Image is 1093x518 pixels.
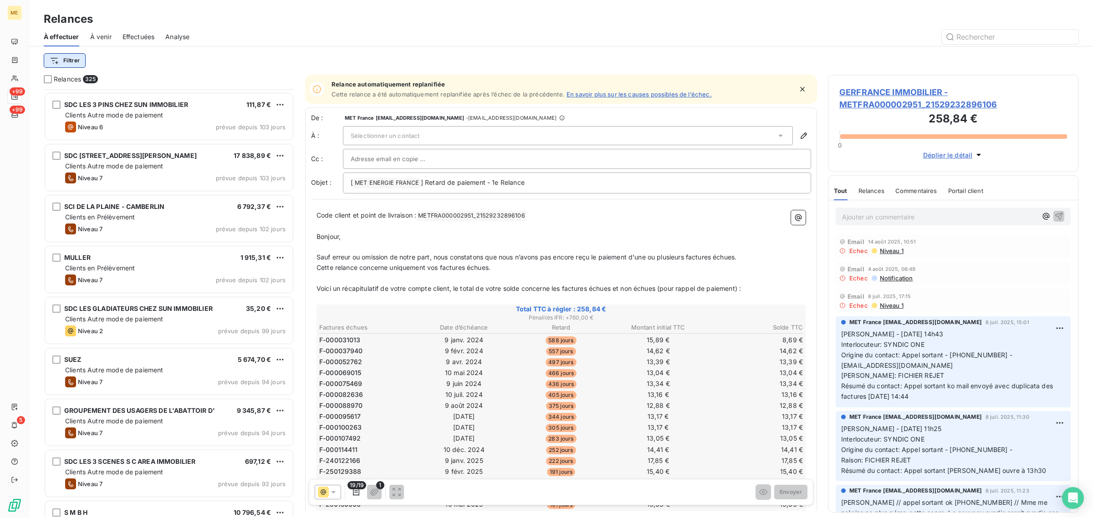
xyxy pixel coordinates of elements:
td: 17,85 € [610,456,706,466]
td: 13,05 € [707,433,803,443]
span: SDC [STREET_ADDRESS][PERSON_NAME] [64,152,197,159]
span: Echec [849,274,868,282]
span: GROUPEMENT DES USAGERS DE L'ABATTOIR D' [64,406,215,414]
td: 13,17 € [707,411,803,422]
span: Niveau 7 [78,378,102,386]
td: 17,85 € [707,456,803,466]
span: Niveau 2 [78,327,103,335]
span: 10 796,54 € [234,508,271,516]
td: 13,16 € [610,390,706,400]
span: 466 jours [546,369,577,377]
td: 13,17 € [610,422,706,432]
td: 12 mars 2025 [416,477,512,488]
span: Bonjour, [317,233,341,240]
span: SCI DE LA PLAINE - CAMBERLIN [64,203,164,210]
td: 13,16 € [707,390,803,400]
span: prévue depuis 103 jours [216,123,286,131]
span: MET ENERGIE FRANCE [353,178,420,188]
span: 344 jours [546,413,577,421]
span: Voici un récapitulatif de votre compte client, le total de votre solde concerne les factures échu... [317,284,741,292]
span: prévue depuis 102 jours [216,276,286,284]
span: MET France [EMAIL_ADDRESS][DOMAIN_NAME] [849,487,982,495]
span: Clients Autre mode de paiement [65,315,163,323]
span: prévue depuis 103 jours [216,174,286,182]
span: 6 792,37 € [237,203,271,210]
span: Déplier le détail [923,150,973,160]
img: Logo LeanPay [7,498,22,513]
span: Clients Autre mode de paiement [65,417,163,425]
span: F-000088970 [319,401,363,410]
span: F-250129388 [319,467,362,476]
td: 9 août 2024 [416,401,512,411]
td: [DATE] [416,411,512,422]
span: Total TTC à régler : 258,84 € [318,305,804,314]
span: Echec [849,302,868,309]
div: Open Intercom Messenger [1062,487,1084,509]
span: Niveau 7 [78,480,102,488]
a: +99 [7,89,21,104]
span: 588 jours [546,336,576,345]
span: Clients Autre mode de paiement [65,111,163,119]
span: prévue depuis 92 jours [218,480,286,488]
span: Objet : [311,178,332,186]
span: ] Retard de paiement - 1e Relance [421,178,525,186]
span: De : [311,113,343,122]
span: F-000052762 [319,357,363,366]
span: Relance automatiquement replanifiée [332,81,712,88]
button: Filtrer [44,53,86,68]
td: [DATE] [416,433,512,443]
span: MET France [EMAIL_ADDRESS][DOMAIN_NAME] [345,115,464,121]
span: F-000075469 [319,379,363,388]
span: Niveau 1 [879,247,904,254]
td: 8,69 € [707,335,803,345]
span: Sauf erreur ou omission de notre part, nous constatons que nous n’avons pas encore reçu le paieme... [317,253,736,261]
a: En savoir plus sur les causes possibles de l’échec. [567,91,712,98]
span: 14 août 2025, 10:51 [868,239,916,244]
td: 12,88 € [707,401,803,411]
span: MULLER [64,254,91,261]
td: 14,62 € [707,346,803,356]
button: Déplier le détail [920,150,986,160]
span: 8 juil. 2025, 11:23 [986,488,1029,493]
span: [PERSON_NAME] - [DATE] 14h43 Interlocuteur: SYNDIC ONE Origine du contact: Appel sortant - [PHONE... [841,330,1055,400]
span: Commentaires [895,187,937,194]
button: Envoyer [774,485,807,499]
span: 305 jours [546,424,576,432]
span: MET France [EMAIL_ADDRESS][DOMAIN_NAME] [849,318,982,326]
td: 13,04 € [610,368,706,378]
span: 8 juil. 2025, 17:15 [868,294,911,299]
input: Adresse email en copie ... [351,152,449,166]
span: Interlocuteur: SYNDIC ONE [841,435,924,443]
span: Raison: FICHIER REJET [841,456,911,464]
span: 0 [838,142,842,149]
span: F-000082636 [319,390,363,399]
span: 252 jours [546,446,576,454]
span: 17 838,89 € [234,152,271,159]
span: F-000031013 [319,335,361,345]
a: +99 [7,107,21,122]
span: Niveau 7 [78,225,102,233]
span: Relances [858,187,884,194]
span: 1 915,31 € [240,254,271,261]
span: Niveau 1 [879,302,904,309]
span: Portail client [948,187,983,194]
label: À : [311,131,343,140]
h3: Relances [44,11,93,27]
span: SDC LES 3 SCENES S C AREA IMMOBILIER [64,457,195,465]
span: Cette relance a été automatiquement replanifiée après l’échec de la précédente. [332,91,565,98]
span: Clients en Prélèvement [65,264,135,272]
span: 375 jours [546,402,576,410]
td: 13,84 € [610,477,706,488]
th: Factures échues [319,323,415,332]
span: GERFRANCE IMMOBILIER - METFRA000002951_21529232896106 [839,86,1067,111]
span: F-250135266 [319,478,361,487]
td: 9 févr. 2024 [416,346,512,356]
span: 19/19 [347,481,366,489]
span: Niveau 7 [78,174,102,182]
span: SDC LES GLADIATEURS CHEZ SUN IMMOBILIER [64,305,213,312]
td: 13,39 € [707,357,803,367]
span: 283 jours [546,435,576,443]
span: Email [848,293,864,300]
span: prévue depuis 94 jours [218,378,286,386]
td: 10 déc. 2024 [416,445,512,455]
